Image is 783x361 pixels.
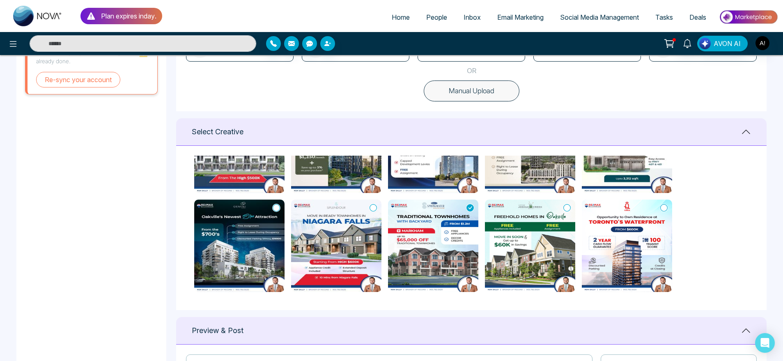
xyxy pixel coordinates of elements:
a: People [418,9,455,25]
p: OR [467,66,476,76]
a: Social Media Management [552,9,647,25]
a: Home [383,9,418,25]
img: Market-place.gif [719,8,778,26]
img: User Avatar [755,36,769,50]
button: AVON AI [697,36,748,51]
span: Inbox [464,13,481,21]
img: Upper Joshua Creek Phase Six Towns5.png [485,200,575,292]
img: Q Tower5.png [582,200,672,292]
span: Email Marketing [497,13,544,21]
h1: Preview & Post [192,326,243,335]
img: Springwater5.png [388,200,478,292]
p: Please Re-Sync your Account. Ignore if already done. [36,48,138,65]
p: Plan expires in day . [101,11,156,21]
span: Tasks [655,13,673,21]
span: People [426,13,447,21]
img: Nova CRM Logo [13,6,62,26]
span: Deals [689,13,706,21]
img: Lead Flow [699,38,711,49]
span: Social Media Management [560,13,639,21]
div: Open Intercom Messenger [755,333,775,353]
button: Manual Upload [424,80,519,102]
a: Tasks [647,9,681,25]
img: Gemini Condos 5.jpg [194,200,285,292]
img: Splendour 055.jpg [291,200,381,292]
h1: Select Creative [192,127,243,136]
a: Email Marketing [489,9,552,25]
button: Re-sync your account [36,72,120,87]
a: Inbox [455,9,489,25]
a: Deals [681,9,714,25]
span: Home [392,13,410,21]
span: AVON AI [714,39,741,48]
